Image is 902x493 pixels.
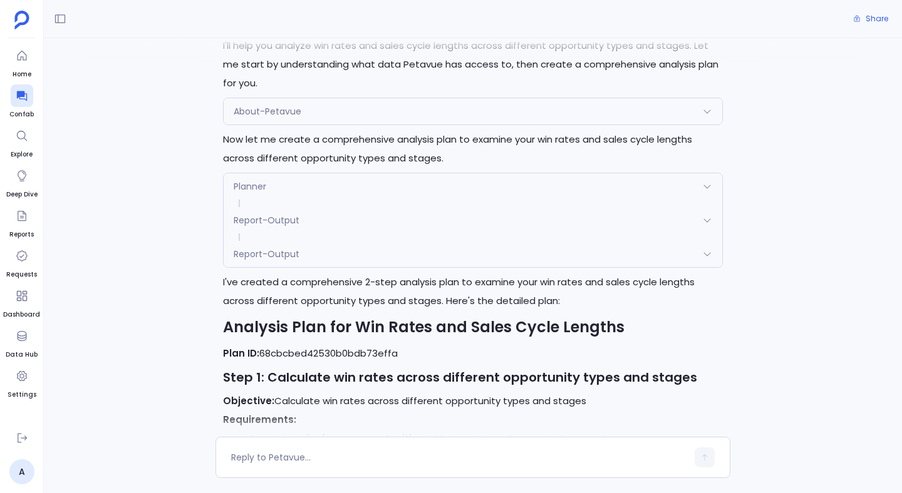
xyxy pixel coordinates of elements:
[234,105,301,118] span: About-Petavue
[223,368,697,386] strong: Step 1: Calculate win rates across different opportunity types and stages
[223,347,259,360] strong: Plan ID:
[223,344,723,363] p: 68cbcbed42530b0bdb73effa
[223,394,274,407] strong: Objective:
[223,130,723,168] p: Now let me create a comprehensive analysis plan to examine your win rates and sales cycle lengths...
[234,180,266,193] span: Planner
[234,248,299,260] span: Report-Output
[3,310,40,320] span: Dashboard
[223,36,723,93] p: I'll help you analyze win rates and sales cycle lengths across different opportunity types and st...
[9,205,34,240] a: Reports
[11,150,33,160] span: Explore
[6,165,38,200] a: Deep Dive
[8,365,36,400] a: Settings
[9,84,34,119] a: Confab
[846,10,896,28] button: Share
[11,69,33,79] span: Home
[234,214,299,226] span: Report-Output
[6,350,38,360] span: Data Hub
[11,125,33,160] a: Explore
[8,390,36,400] span: Settings
[9,459,34,484] a: A
[9,230,34,240] span: Reports
[6,270,37,280] span: Requests
[866,14,888,24] span: Share
[6,325,38,360] a: Data Hub
[11,44,33,79] a: Home
[223,318,723,337] h2: Analysis Plan for Win Rates and Sales Cycle Lengths
[9,109,34,119] span: Confab
[3,285,40,320] a: Dashboard
[14,11,29,29] img: petavue logo
[6,190,38,200] span: Deep Dive
[223,273,723,310] p: I've created a comprehensive 2-step analysis plan to examine your win rates and sales cycle lengt...
[6,245,37,280] a: Requests
[223,392,723,410] p: Calculate win rates across different opportunity types and stages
